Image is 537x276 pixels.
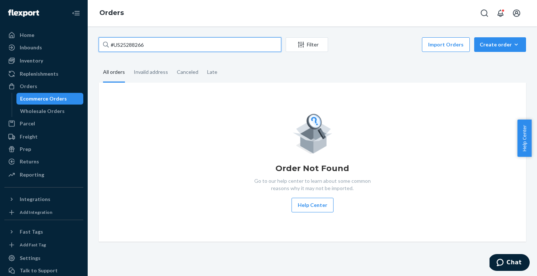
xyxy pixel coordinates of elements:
ol: breadcrumbs [94,3,130,24]
div: Freight [20,133,38,140]
button: Filter [286,37,328,52]
a: Replenishments [4,68,83,80]
a: Reporting [4,169,83,181]
button: Create order [474,37,526,52]
h1: Order Not Found [275,163,349,174]
a: Inbounds [4,42,83,53]
div: Integrations [20,196,50,203]
div: Wholesale Orders [20,107,65,115]
div: Ecommerce Orders [20,95,67,102]
img: Flexport logo [8,10,39,17]
div: Inventory [20,57,43,64]
a: Home [4,29,83,41]
div: Fast Tags [20,228,43,235]
div: Add Fast Tag [20,242,46,248]
button: Open Search Box [477,6,492,20]
a: Add Fast Tag [4,241,83,249]
a: Inventory [4,55,83,67]
button: Open notifications [493,6,508,20]
div: Talk to Support [20,267,58,274]
div: Settings [20,254,41,262]
a: Parcel [4,118,83,129]
a: Settings [4,252,83,264]
div: Parcel [20,120,35,127]
div: Inbounds [20,44,42,51]
div: Invalid address [134,63,168,82]
div: Filter [286,41,328,48]
a: Prep [4,143,83,155]
div: Add Integration [20,209,52,215]
div: Prep [20,145,31,153]
p: Go to our help center to learn about some common reasons why it may not be imported. [248,177,376,192]
div: All orders [103,63,125,83]
a: Orders [99,9,124,17]
button: Import Orders [422,37,470,52]
div: Reporting [20,171,44,178]
div: Replenishments [20,70,58,77]
div: Returns [20,158,39,165]
button: Help Center [517,120,532,157]
button: Fast Tags [4,226,83,238]
a: Wholesale Orders [16,105,84,117]
div: Canceled [177,63,198,82]
a: Freight [4,131,83,143]
input: Search orders [99,37,281,52]
button: Integrations [4,193,83,205]
img: Empty list [293,112,332,154]
div: Orders [20,83,37,90]
a: Add Integration [4,208,83,217]
div: Late [207,63,217,82]
a: Orders [4,80,83,92]
iframe: Opens a widget where you can chat to one of our agents [490,254,530,272]
a: Returns [4,156,83,167]
button: Open account menu [509,6,524,20]
button: Help Center [292,198,334,212]
button: Close Navigation [69,6,83,20]
div: Create order [480,41,521,48]
div: Home [20,31,34,39]
a: Ecommerce Orders [16,93,84,105]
